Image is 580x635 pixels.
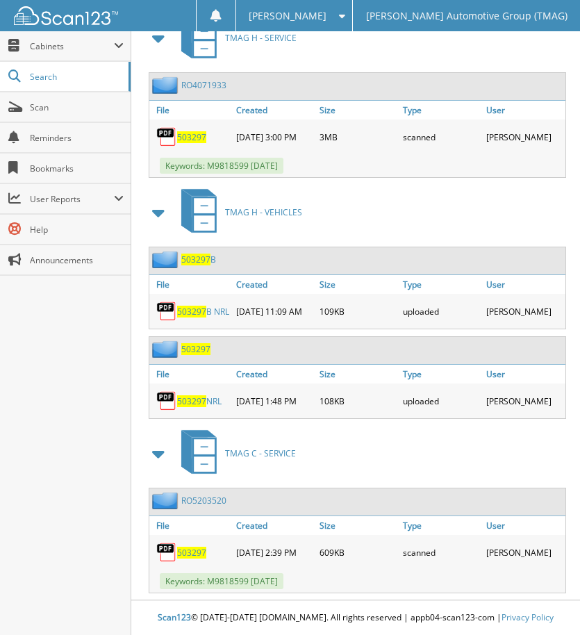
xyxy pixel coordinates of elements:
[233,538,316,566] div: [DATE] 2:39 PM
[233,387,316,415] div: [DATE] 1:48 PM
[149,365,233,384] a: File
[483,516,566,535] a: User
[131,601,580,635] div: © [DATE]-[DATE] [DOMAIN_NAME]. All rights reserved | appb04-scan123-com |
[316,275,399,294] a: Size
[316,516,399,535] a: Size
[158,611,191,623] span: Scan123
[399,365,483,384] a: Type
[316,538,399,566] div: 609KB
[156,126,177,147] img: PDF.png
[316,365,399,384] a: Size
[233,101,316,119] a: Created
[30,101,124,113] span: Scan
[30,254,124,266] span: Announcements
[30,163,124,174] span: Bookmarks
[149,101,233,119] a: File
[483,297,566,325] div: [PERSON_NAME]
[366,12,567,20] span: [PERSON_NAME] Automotive Group (TMAG)
[177,306,229,317] a: 503297B NRL
[152,251,181,268] img: folder2.png
[30,132,124,144] span: Reminders
[483,101,566,119] a: User
[233,516,316,535] a: Created
[399,387,483,415] div: uploaded
[156,301,177,322] img: PDF.png
[399,516,483,535] a: Type
[149,275,233,294] a: File
[316,101,399,119] a: Size
[156,542,177,563] img: PDF.png
[233,297,316,325] div: [DATE] 11:09 AM
[502,611,554,623] a: Privacy Policy
[483,275,566,294] a: User
[14,6,118,25] img: scan123-logo-white.svg
[173,426,296,481] a: TMAG C - SERVICE
[152,76,181,94] img: folder2.png
[181,79,226,91] a: RO4071933
[399,538,483,566] div: scanned
[177,547,206,559] a: 503297
[316,123,399,151] div: 3MB
[399,101,483,119] a: Type
[483,123,566,151] div: [PERSON_NAME]
[399,297,483,325] div: uploaded
[399,275,483,294] a: Type
[181,495,226,506] a: RO5203520
[177,395,206,407] span: 503297
[181,254,216,265] a: 503297B
[30,40,114,52] span: Cabinets
[152,340,181,358] img: folder2.png
[156,390,177,411] img: PDF.png
[225,32,297,44] span: TMAG H - SERVICE
[152,492,181,509] img: folder2.png
[160,158,283,174] span: Keywords: M9818599 [DATE]
[177,306,206,317] span: 503297
[30,224,124,236] span: Help
[233,365,316,384] a: Created
[177,131,206,143] a: 503297
[173,10,297,65] a: TMAG H - SERVICE
[225,447,296,459] span: TMAG C - SERVICE
[181,254,210,265] span: 503297
[149,516,233,535] a: File
[233,123,316,151] div: [DATE] 3:00 PM
[30,71,122,83] span: Search
[160,573,283,589] span: Keywords: M9818599 [DATE]
[399,123,483,151] div: scanned
[249,12,326,20] span: [PERSON_NAME]
[225,206,302,218] span: TMAG H - VEHICLES
[177,395,222,407] a: 503297NRL
[316,387,399,415] div: 108KB
[173,185,302,240] a: TMAG H - VEHICLES
[233,275,316,294] a: Created
[30,193,114,205] span: User Reports
[483,387,566,415] div: [PERSON_NAME]
[483,538,566,566] div: [PERSON_NAME]
[483,365,566,384] a: User
[316,297,399,325] div: 109KB
[181,343,210,355] a: 503297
